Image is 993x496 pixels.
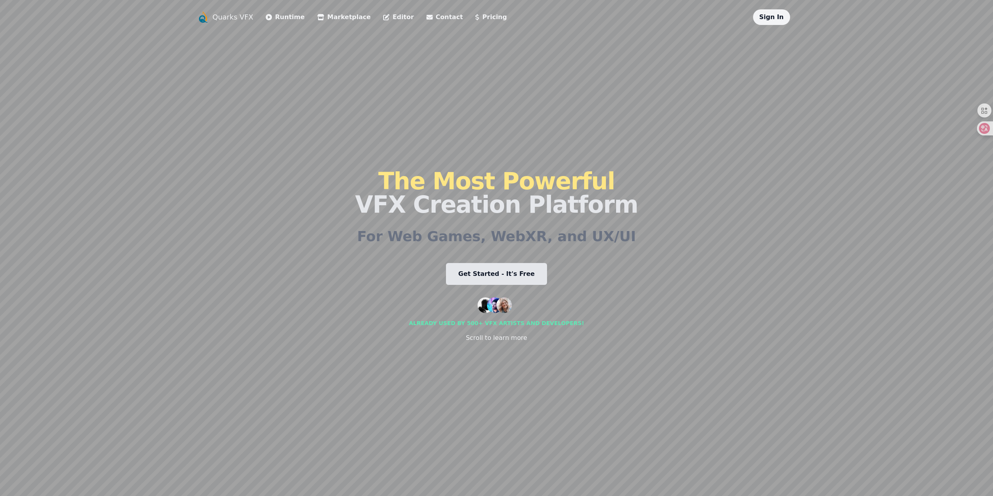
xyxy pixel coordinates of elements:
[475,12,507,22] a: Pricing
[409,319,584,327] div: Already used by 500+ vfx artists and developers!
[383,12,414,22] a: Editor
[355,169,638,216] h1: VFX Creation Platform
[378,167,615,195] span: The Most Powerful
[496,297,512,313] img: customer 3
[487,297,503,313] img: customer 2
[478,297,493,313] img: customer 1
[266,12,305,22] a: Runtime
[426,12,463,22] a: Contact
[357,229,636,244] h2: For Web Games, WebXR, and UX/UI
[317,12,371,22] a: Marketplace
[213,12,254,23] a: Quarks VFX
[759,13,784,21] a: Sign In
[446,263,547,285] a: Get Started - It's Free
[466,333,527,343] div: Scroll to learn more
